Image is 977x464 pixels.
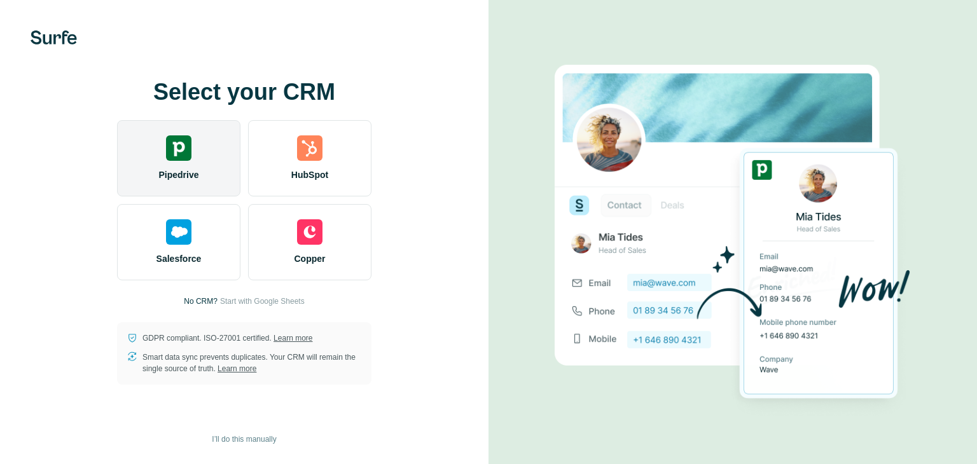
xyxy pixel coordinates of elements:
[212,433,276,445] span: I’ll do this manually
[291,168,328,181] span: HubSpot
[203,430,285,449] button: I’ll do this manually
[297,135,322,161] img: hubspot's logo
[274,334,312,343] a: Learn more
[184,296,218,307] p: No CRM?
[31,31,77,44] img: Surfe's logo
[297,219,322,245] img: copper's logo
[166,219,191,245] img: salesforce's logo
[117,79,371,105] h1: Select your CRM
[156,252,202,265] span: Salesforce
[218,364,256,373] a: Learn more
[294,252,326,265] span: Copper
[555,43,911,421] img: PIPEDRIVE image
[142,332,312,344] p: GDPR compliant. ISO-27001 certified.
[166,135,191,161] img: pipedrive's logo
[158,168,198,181] span: Pipedrive
[142,351,361,374] p: Smart data sync prevents duplicates. Your CRM will remain the single source of truth.
[220,296,305,307] button: Start with Google Sheets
